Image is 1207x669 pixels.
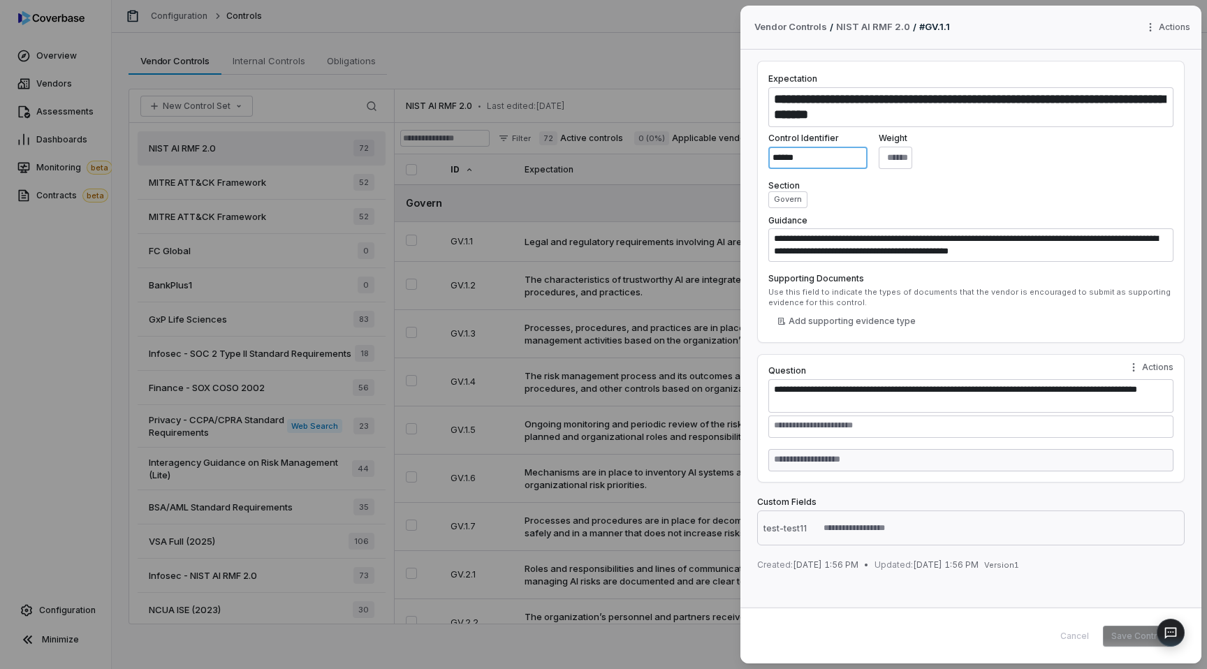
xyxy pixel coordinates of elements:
[768,311,925,332] button: Add supporting evidence type
[768,215,807,226] label: Guidance
[919,21,950,32] span: # GV.1.1
[864,559,869,571] span: •
[754,20,827,34] span: Vendor Controls
[768,273,1173,284] label: Supporting Documents
[830,21,833,34] p: /
[768,73,817,84] label: Expectation
[1120,357,1182,378] button: Question actions
[984,560,1019,571] span: Version 1
[913,21,916,34] p: /
[836,20,910,34] a: NIST AI RMF 2.0
[768,133,868,144] label: Control Identifier
[875,559,913,570] span: Updated:
[768,365,1173,376] label: Question
[879,133,912,144] label: Weight
[768,191,807,208] button: Govern
[1141,17,1199,38] button: More actions
[757,559,793,570] span: Created:
[768,180,1173,191] label: Section
[875,559,979,571] span: [DATE] 1:56 PM
[763,523,807,534] div: test-test11
[768,287,1173,308] div: Use this field to indicate the types of documents that the vendor is encouraged to submit as supp...
[757,559,858,571] span: [DATE] 1:56 PM
[757,497,1185,508] label: Custom Fields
